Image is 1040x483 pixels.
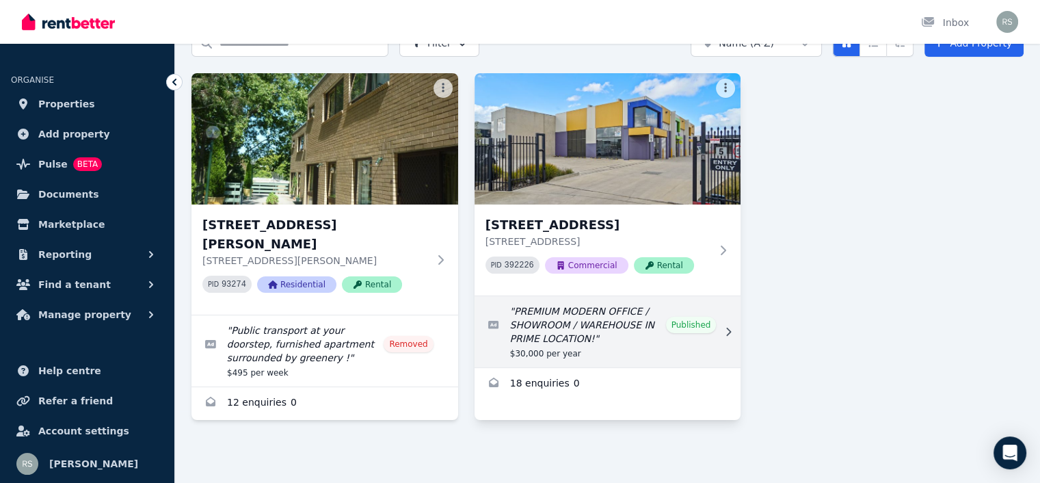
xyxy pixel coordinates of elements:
[222,280,246,289] code: 93274
[191,387,458,420] a: Enquiries for 19 D/312-328 Dryburgh Street, North Melbourne
[342,276,402,293] span: Rental
[634,257,694,274] span: Rental
[22,12,115,32] img: RentBetter
[485,235,711,248] p: [STREET_ADDRESS]
[16,453,38,475] img: Raji Sangwan
[921,16,969,29] div: Inbox
[49,456,138,472] span: [PERSON_NAME]
[994,436,1026,469] div: Open Intercom Messenger
[11,387,163,415] a: Refer a friend
[11,90,163,118] a: Properties
[475,368,741,401] a: Enquiries for Unit 1/5 Integration Court, Truganina
[716,79,735,98] button: More options
[475,73,741,296] a: Unit 1/5 Integration Court, Truganina[STREET_ADDRESS][STREET_ADDRESS]PID 392226CommercialRental
[38,276,111,293] span: Find a tenant
[38,246,92,263] span: Reporting
[491,261,502,269] small: PID
[257,276,336,293] span: Residential
[11,301,163,328] button: Manage property
[11,417,163,445] a: Account settings
[202,254,428,267] p: [STREET_ADDRESS][PERSON_NAME]
[11,120,163,148] a: Add property
[38,156,68,172] span: Pulse
[191,73,458,315] a: 19 D/312-328 Dryburgh Street, North Melbourne[STREET_ADDRESS][PERSON_NAME][STREET_ADDRESS][PERSON...
[191,315,458,387] a: Edit listing: Public transport at your doorstep, furnished apartment surrounded by greenery !
[38,423,129,439] span: Account settings
[434,79,453,98] button: More options
[38,393,113,409] span: Refer a friend
[11,151,163,178] a: PulseBETA
[475,73,741,205] img: Unit 1/5 Integration Court, Truganina
[73,157,102,171] span: BETA
[202,216,428,254] h3: [STREET_ADDRESS][PERSON_NAME]
[475,296,741,367] a: Edit listing: PREMIUM MODERN OFFICE / SHOWROOM / WAREHOUSE IN PRIME LOCATION!
[38,216,105,233] span: Marketplace
[11,271,163,298] button: Find a tenant
[11,211,163,238] a: Marketplace
[11,241,163,268] button: Reporting
[996,11,1018,33] img: Raji Sangwan
[208,280,219,288] small: PID
[38,126,110,142] span: Add property
[11,75,54,85] span: ORGANISE
[11,181,163,208] a: Documents
[38,363,101,379] span: Help centre
[11,357,163,384] a: Help centre
[38,96,95,112] span: Properties
[38,306,131,323] span: Manage property
[545,257,628,274] span: Commercial
[191,73,458,205] img: 19 D/312-328 Dryburgh Street, North Melbourne
[485,216,711,235] h3: [STREET_ADDRESS]
[505,261,534,270] code: 392226
[38,186,99,203] span: Documents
